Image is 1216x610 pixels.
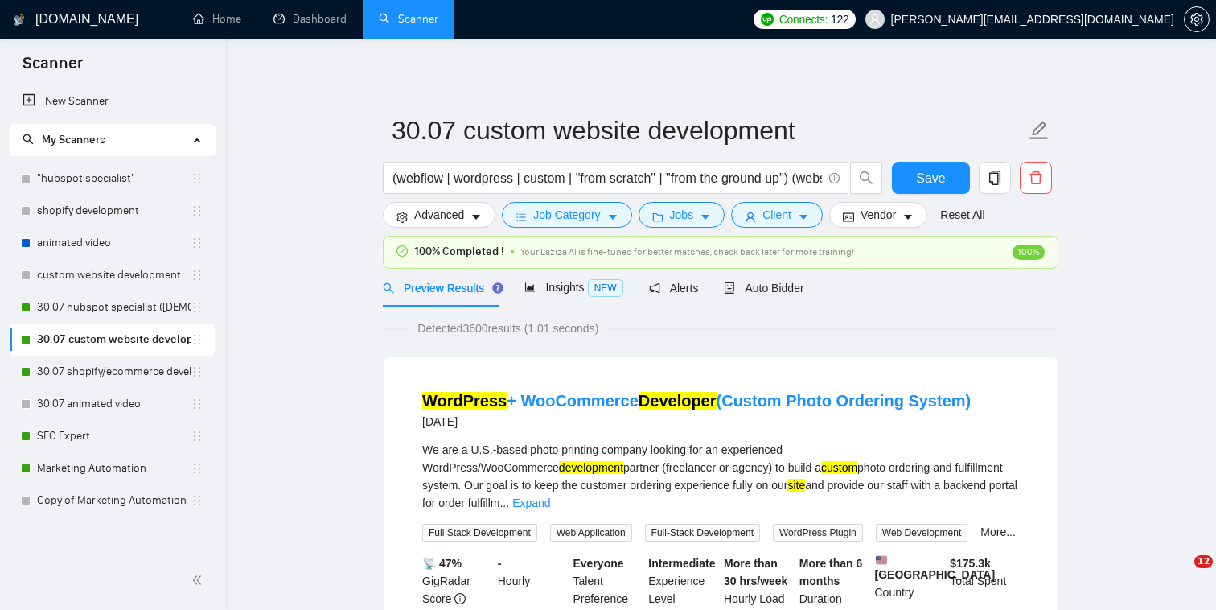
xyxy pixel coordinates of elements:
a: WordPress+ WooCommerceDeveloper(Custom Photo Ordering System) [422,392,971,410]
li: "hubspot specialist" [10,163,215,195]
div: We are a U.S.-based photo printing company looking for an experienced WordPress/WooCommerce partn... [422,441,1019,512]
span: Insights [524,281,622,294]
span: holder [191,237,203,249]
button: copy [979,162,1011,194]
mark: custom [821,461,857,474]
span: Your Laziza AI is fine-tuned for better matches, check back later for more training! [520,246,854,258]
span: Web Development [876,524,968,542]
span: info-circle [454,593,466,604]
li: 30.07 animated video [10,388,215,420]
button: idcardVendorcaret-down [829,202,927,228]
li: New Scanner [10,85,215,117]
span: Full Stack Development [422,524,537,542]
span: holder [191,301,203,314]
b: Intermediate [648,557,715,570]
span: idcard [843,211,854,223]
span: 122 [831,10,848,28]
b: Everyone [573,557,624,570]
span: caret-down [607,211,618,223]
div: Country [872,554,947,608]
div: Experience Level [645,554,721,608]
button: userClientcaret-down [731,202,823,228]
img: upwork-logo.png [761,13,774,26]
li: custom website development [10,259,215,291]
div: Tooltip anchor [491,281,505,295]
span: setting [396,211,408,223]
span: Scanner [10,52,96,85]
b: - [498,557,502,570]
span: Advanced [414,206,464,224]
b: 📡 47% [422,557,462,570]
div: Hourly [495,554,570,608]
a: Reset All [940,206,984,224]
img: logo [14,7,25,33]
span: 100% Completed ! [414,243,504,261]
span: delete [1021,171,1051,185]
span: ... [499,497,509,509]
span: Save [916,168,945,188]
a: Expand [512,497,550,509]
span: info-circle [829,173,840,183]
li: 30.07 shopify/ecommerce development (worldwide) [10,356,215,388]
div: Talent Preference [570,554,646,608]
li: SEO Expert [10,420,215,452]
li: 30.07 hubspot specialist (United States - not for residents) [10,291,215,324]
span: Auto Bidder [724,282,803,295]
mark: WordPress [422,392,507,410]
span: Job Category [533,206,600,224]
span: double-left [191,572,207,588]
a: homeHome [193,12,241,26]
span: caret-down [700,211,711,223]
span: holder [191,333,203,346]
a: setting [1184,13,1210,26]
span: holder [191,365,203,378]
span: NEW [588,279,623,297]
span: holder [191,269,203,282]
mark: Developer [639,392,717,410]
mark: development [559,461,623,474]
span: 100% [1013,245,1045,260]
span: check-circle [396,245,408,257]
span: folder [652,211,663,223]
li: Marketing Automation [10,452,215,484]
a: 30.07 animated video [37,388,191,420]
a: searchScanner [379,12,438,26]
span: edit [1029,120,1050,141]
li: animated video [10,227,215,259]
button: settingAdvancedcaret-down [383,202,495,228]
mark: site [787,479,805,492]
span: Preview Results [383,282,499,295]
button: setting [1184,6,1210,32]
span: Web Application [550,524,632,542]
span: search [383,282,394,294]
b: More than 30 hrs/week [724,557,787,587]
a: Copy of Marketing Automation [37,484,191,517]
span: My Scanners [42,133,105,146]
button: Save [892,162,970,194]
span: caret-down [798,211,809,223]
span: search [851,171,881,185]
span: Jobs [670,206,694,224]
button: delete [1020,162,1052,194]
a: "hubspot specialist" [37,163,191,195]
span: caret-down [902,211,914,223]
span: My Scanners [23,133,105,146]
a: custom website development [37,259,191,291]
div: Total Spent [947,554,1022,608]
span: holder [191,494,203,507]
span: notification [649,282,660,294]
span: caret-down [470,211,482,223]
li: shopify development [10,195,215,227]
span: user [745,211,756,223]
a: dashboardDashboard [273,12,347,26]
span: Full-Stack Development [645,524,760,542]
div: Hourly Load [721,554,796,608]
span: holder [191,398,203,410]
span: robot [724,282,735,294]
span: Client [762,206,791,224]
a: SEO Expert [37,420,191,452]
span: Detected 3600 results (1.01 seconds) [406,319,610,337]
span: Alerts [649,282,699,295]
button: folderJobscaret-down [639,202,725,228]
a: 30.07 hubspot specialist ([DEMOGRAPHIC_DATA] - not for residents) [37,291,191,324]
